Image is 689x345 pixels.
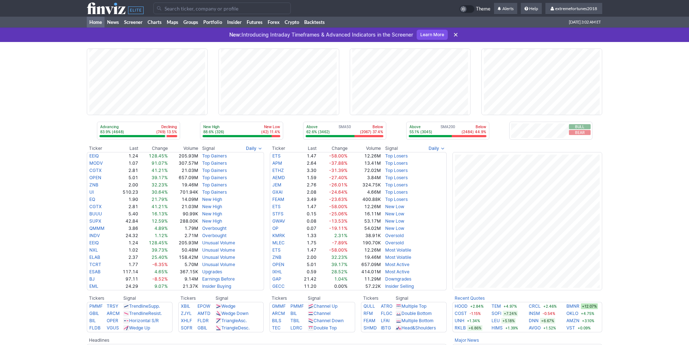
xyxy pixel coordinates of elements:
[302,17,327,28] a: Backtests
[139,145,169,152] th: Change
[314,311,331,316] a: Channel
[89,211,102,216] a: BUUU
[89,233,100,238] a: INDV
[202,146,215,151] span: Signal
[168,160,199,167] td: 307.57M
[385,262,409,267] a: Most Active
[295,247,317,254] td: 1.47
[545,3,602,14] a: extremefortunes2018
[105,17,122,28] a: News
[149,240,168,245] span: 128.45%
[348,160,381,167] td: 13.41M
[385,218,404,224] a: New Low
[529,310,540,317] a: INSM
[272,197,284,202] a: FEAM
[129,311,162,316] a: TrendlineResist.
[329,211,348,216] span: -25.06%
[385,283,414,289] a: Insider Selling
[114,239,139,247] td: 1.24
[168,232,199,239] td: 2.71M
[225,17,244,28] a: Insider
[203,129,224,134] p: 88.6% (326)
[329,226,348,231] span: -19.11%
[529,324,541,332] a: AVGO
[89,182,98,188] a: ZNB
[569,124,591,129] button: Bull
[555,6,597,11] span: extremefortunes2018
[114,225,139,232] td: 3.86
[229,31,242,38] span: New:
[156,124,177,129] p: Declining
[149,153,168,159] span: 128.45%
[455,337,479,343] b: Major News
[381,325,391,331] a: IBTG
[114,174,139,181] td: 5.01
[290,318,300,323] a: TBIL
[168,145,199,152] th: Volume
[348,254,381,261] td: 19.46M
[145,17,164,28] a: Charts
[168,174,199,181] td: 657.09M
[566,324,575,332] a: VST
[114,218,139,225] td: 42.84
[87,17,105,28] a: Home
[409,124,432,129] p: Above
[476,5,490,13] span: Theme
[272,325,281,331] a: TEC
[100,129,124,134] p: 83.9% (4648)
[295,232,317,239] td: 1.33
[329,218,348,224] span: -13.53%
[566,317,579,324] a: AMZN
[244,17,265,28] a: Futures
[385,168,408,173] a: Top Losers
[455,310,467,317] a: COST
[114,210,139,218] td: 5.40
[261,129,280,134] p: (42) 11.4%
[181,325,192,331] a: SOFR
[385,153,408,159] a: Top Losers
[385,240,404,245] a: Oversold
[129,325,150,331] a: Wedge Up
[168,196,199,203] td: 14.09M
[417,30,448,40] a: Learn More
[238,325,250,331] span: Desc.
[202,240,235,245] a: Unusual Volume
[272,303,286,309] a: GMMF
[202,247,235,253] a: Unusual Volume
[152,175,168,180] span: 39.17%
[295,210,317,218] td: 0.15
[272,160,282,166] a: APM
[314,325,337,331] a: Double Top
[409,124,487,135] div: SMA200
[202,276,235,282] a: Earnings Before
[295,189,317,196] td: 2.08
[152,197,168,202] span: 21.79%
[363,311,373,316] a: RFM
[168,152,199,160] td: 205.93M
[202,197,222,202] a: New High
[272,269,282,274] a: IXHL
[272,276,281,282] a: GAP
[569,130,591,135] button: Bear
[129,311,148,316] span: Trendline
[89,325,101,331] a: FLDB
[272,226,278,231] a: OP
[334,233,348,238] span: 2.31%
[492,317,500,324] a: LEU
[272,283,285,289] a: GECC
[459,5,490,13] a: Theme
[295,261,317,268] td: 5.01
[360,124,383,129] p: Below
[363,325,377,331] a: SHMD
[385,254,411,260] a: Most Volatile
[329,175,348,180] span: -27.40%
[202,189,227,195] a: Top Gainers
[272,168,284,173] a: ETHZ
[168,261,199,268] td: 5.70M
[107,318,118,323] a: OPER
[360,129,383,134] p: (2067) 37.4%
[181,17,201,28] a: Groups
[385,269,409,274] a: Most Active
[348,218,381,225] td: 53.17M
[295,218,317,225] td: 0.08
